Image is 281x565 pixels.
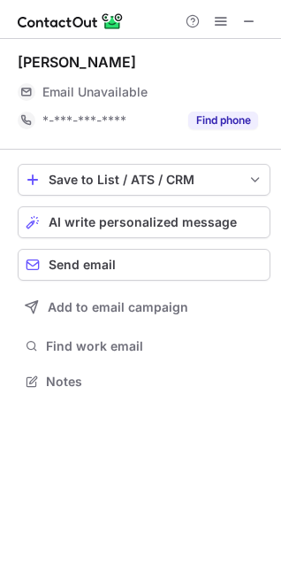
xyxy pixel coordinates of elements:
span: Notes [46,374,263,390]
img: ContactOut v5.3.10 [18,11,124,32]
button: Reveal Button [188,112,258,129]
span: Find work email [46,338,263,354]
div: [PERSON_NAME] [18,53,136,71]
button: Add to email campaign [18,291,270,323]
span: Email Unavailable [42,84,148,100]
button: save-profile-one-click [18,164,270,196]
button: Send email [18,249,270,281]
div: Save to List / ATS / CRM [49,173,239,187]
button: Notes [18,369,270,394]
button: Find work email [18,334,270,359]
span: Send email [49,258,116,272]
button: AI write personalized message [18,206,270,238]
span: AI write personalized message [49,215,237,229]
span: Add to email campaign [48,300,188,314]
